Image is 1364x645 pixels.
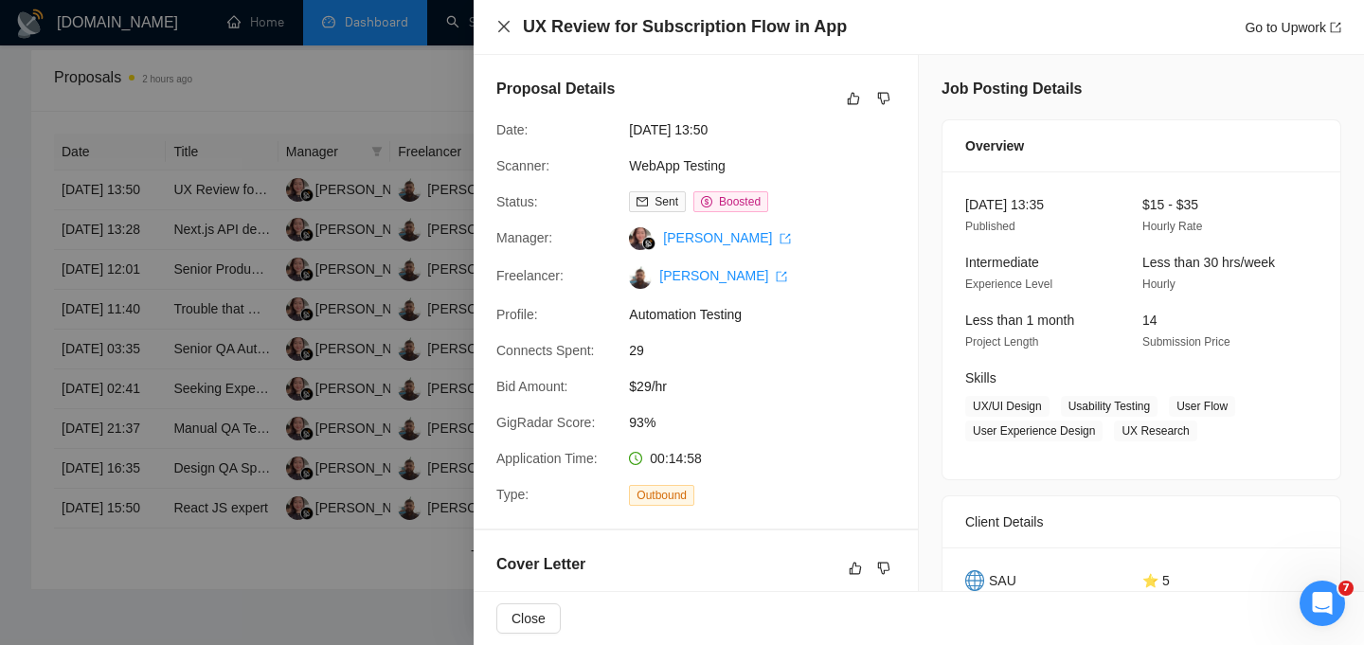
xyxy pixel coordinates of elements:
span: clock-circle [629,452,642,465]
span: like [849,561,862,576]
span: Application Time: [496,451,598,466]
span: export [776,271,787,282]
span: Project Length [965,335,1038,349]
span: User Experience Design [965,421,1103,441]
h5: Proposal Details [496,78,615,100]
span: Less than 1 month [965,313,1074,328]
span: Usability Testing [1061,396,1158,417]
span: Submission Price [1142,335,1230,349]
span: Overview [965,135,1024,156]
span: ⭐ 5 [1142,573,1170,588]
span: 7 [1338,581,1354,596]
span: User Flow [1169,396,1235,417]
button: like [844,557,867,580]
span: Manager: [496,230,552,245]
a: [PERSON_NAME] export [659,268,787,283]
span: Type: [496,487,529,502]
span: Connects Spent: [496,343,595,358]
img: c12icOjwBFDFxNP3_CuSv1ziQluiyXhjkAIJ-Lz8i5_gyiZdc5LyWKNh3HC4ipTpqk [629,266,652,289]
button: dislike [872,557,895,580]
span: Bid Amount: [496,379,568,394]
span: Close [511,608,546,629]
span: Intermediate [965,255,1039,270]
img: gigradar-bm.png [642,237,655,250]
a: WebApp Testing [629,158,725,173]
span: Experience Level [965,278,1052,291]
span: $15 - $35 [1142,197,1198,212]
span: Outbound [629,485,694,506]
h5: Cover Letter [496,553,585,576]
span: like [847,91,860,106]
h4: UX Review for Subscription Flow in App [523,15,847,39]
button: like [842,87,865,110]
span: export [780,233,791,244]
span: Less than 30 hrs/week [1142,255,1275,270]
span: 00:14:58 [650,451,702,466]
span: $29/hr [629,376,913,397]
span: Published [965,220,1015,233]
span: Scanner: [496,158,549,173]
span: dollar [701,196,712,207]
span: close [496,19,511,34]
span: Hourly [1142,278,1176,291]
span: export [1330,22,1341,33]
span: Date: [496,122,528,137]
a: Go to Upworkexport [1245,20,1341,35]
span: Freelancer: [496,268,564,283]
span: UX Research [1114,421,1196,441]
span: [DATE] 13:50 [629,119,913,140]
a: [PERSON_NAME] export [663,230,791,245]
span: Sent [655,195,678,208]
span: dislike [877,561,890,576]
span: UX/UI Design [965,396,1050,417]
span: Automation Testing [629,304,913,325]
button: Close [496,19,511,35]
span: dislike [877,91,890,106]
div: Client Details [965,496,1318,547]
span: SAU [989,570,1016,591]
span: 29 [629,340,913,361]
span: 14 [1142,313,1158,328]
span: Status: [496,194,538,209]
span: Profile: [496,307,538,322]
button: dislike [872,87,895,110]
img: 🌐 [965,570,984,591]
span: [DATE] 13:35 [965,197,1044,212]
span: GigRadar Score: [496,415,595,430]
h5: Job Posting Details [942,78,1082,100]
span: Skills [965,370,996,385]
span: Hourly Rate [1142,220,1202,233]
span: mail [637,196,648,207]
iframe: Intercom live chat [1300,581,1345,626]
span: Boosted [719,195,761,208]
button: Close [496,603,561,634]
span: 93% [629,412,913,433]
